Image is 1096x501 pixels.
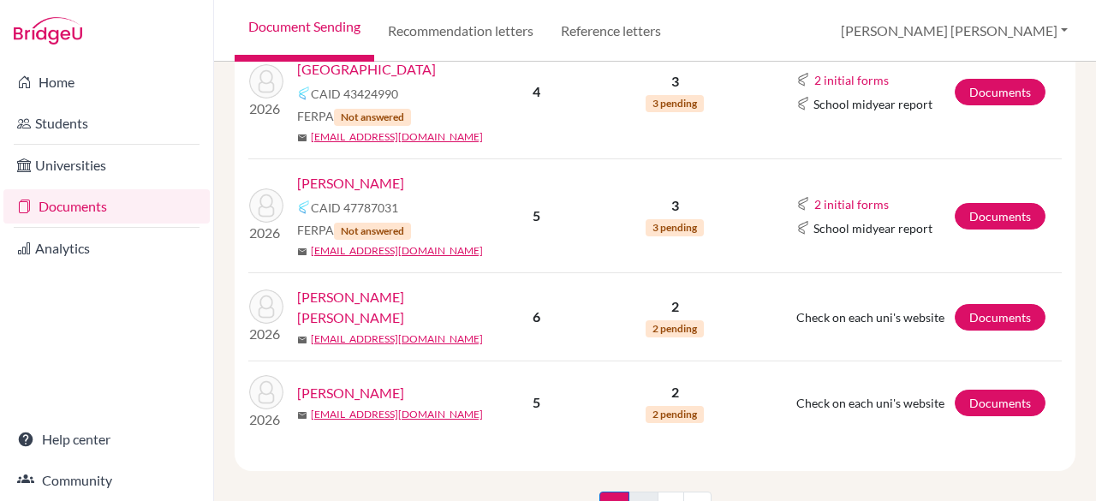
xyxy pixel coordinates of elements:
span: 2 pending [646,320,704,337]
button: 2 initial forms [813,194,890,214]
span: 3 pending [646,95,704,112]
button: 2 initial forms [813,70,890,90]
span: Not answered [334,223,411,240]
b: 5 [533,394,540,410]
img: Common App logo [796,221,810,235]
a: [EMAIL_ADDRESS][DOMAIN_NAME] [311,129,483,145]
a: Analytics [3,231,210,265]
span: FERPA [297,221,411,240]
span: 2 pending [646,406,704,423]
span: Check on each uni's website [796,310,944,325]
span: 3 pending [646,219,704,236]
p: 2026 [249,324,283,344]
a: Documents [955,79,1045,105]
b: 6 [533,308,540,325]
span: mail [297,247,307,257]
a: Home [3,65,210,99]
p: 3 [596,195,754,216]
a: Documents [955,390,1045,416]
a: [PERSON_NAME] [297,383,404,403]
p: 3 [596,71,754,92]
p: 2 [596,296,754,317]
a: [EMAIL_ADDRESS][DOMAIN_NAME] [311,407,483,422]
a: Universities [3,148,210,182]
span: School midyear report [813,95,932,113]
b: 4 [533,83,540,99]
p: 2 [596,382,754,403]
a: Community [3,463,210,498]
img: Bridge-U [14,17,82,45]
span: FERPA [297,107,411,126]
p: 2026 [249,98,283,119]
a: Students [3,106,210,140]
span: CAID 43424990 [311,85,398,103]
p: 2026 [249,409,283,430]
span: mail [297,133,307,143]
span: Check on each uni's website [796,396,944,410]
a: [PERSON_NAME] [297,173,404,194]
a: [EMAIL_ADDRESS][DOMAIN_NAME] [311,331,483,347]
a: Help center [3,422,210,456]
img: Rayes, Georges [249,188,283,223]
span: Not answered [334,109,411,126]
a: Documents [955,304,1045,331]
img: Siano, Mila [249,375,283,409]
span: CAID 47787031 [311,199,398,217]
img: Common App logo [796,97,810,110]
span: mail [297,410,307,420]
img: Common App logo [297,200,311,214]
p: 2026 [249,223,283,243]
a: Documents [955,203,1045,230]
img: Pape, Selma [249,64,283,98]
b: 5 [533,207,540,224]
img: Common App logo [297,86,311,100]
span: School midyear report [813,219,932,237]
a: [PERSON_NAME] [PERSON_NAME] [297,287,491,328]
img: Common App logo [796,197,810,211]
span: mail [297,335,307,345]
img: Saliba Apaid, Isabel [249,289,283,324]
button: [PERSON_NAME] [PERSON_NAME] [833,15,1075,47]
a: [EMAIL_ADDRESS][DOMAIN_NAME] [311,243,483,259]
img: Common App logo [796,73,810,86]
a: Documents [3,189,210,224]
